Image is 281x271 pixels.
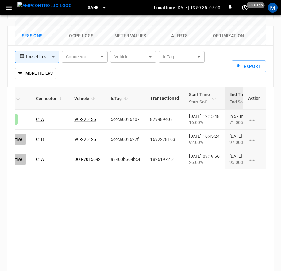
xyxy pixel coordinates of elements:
[145,87,184,110] th: Transaction Id
[248,116,261,122] div: charging session options
[204,26,253,46] button: Optimization
[189,159,220,165] div: 26.00%
[111,95,130,102] span: IdTag
[15,68,56,79] button: More Filters
[243,87,266,110] th: Action
[229,159,260,165] div: 95.00%
[106,149,145,169] td: a8400b604bc4
[36,157,44,162] a: C1A
[176,5,220,11] p: [DATE] 13:59:35 -07:00
[240,3,250,13] button: set refresh interval
[17,2,72,10] img: ampcontrol.io logo
[154,5,175,11] p: Local time
[74,157,101,162] a: DOT-7015692
[229,91,248,106] div: End Time
[145,149,184,169] td: 1826197251
[229,91,256,106] span: End TimeEnd SoC
[268,3,278,13] div: profile-icon
[229,153,260,165] div: [DATE] 10:22:56
[189,153,220,165] div: [DATE] 09:19:56
[247,2,265,8] span: 30 s ago
[88,4,99,11] span: SanB
[74,95,97,102] span: Vehicle
[57,26,106,46] button: Ocpp logs
[8,26,57,46] button: Sessions
[155,26,204,46] button: Alerts
[26,51,59,63] div: Last 4 hrs
[232,60,266,72] button: Export
[85,2,109,14] button: SanB
[189,91,210,106] div: Start Time
[189,98,210,106] p: Start SoC
[229,98,248,106] p: End SoC
[36,95,64,102] span: Connector
[248,136,261,142] div: charging session options
[248,156,261,162] div: charging session options
[189,91,218,106] span: Start TimeStart SoC
[106,26,155,46] button: Meter Values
